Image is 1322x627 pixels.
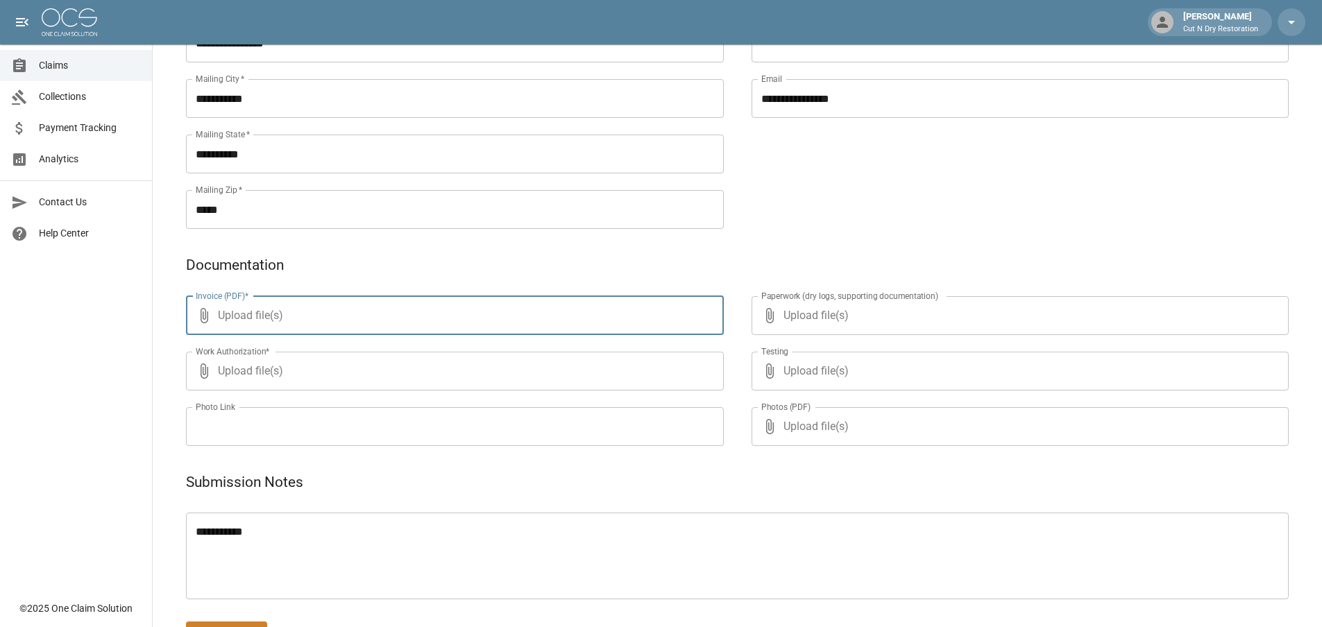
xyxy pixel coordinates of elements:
[196,73,245,85] label: Mailing City
[196,401,235,413] label: Photo Link
[1178,10,1264,35] div: [PERSON_NAME]
[196,345,270,357] label: Work Authorization*
[196,128,250,140] label: Mailing State
[196,290,249,302] label: Invoice (PDF)*
[761,73,782,85] label: Email
[39,121,141,135] span: Payment Tracking
[39,58,141,73] span: Claims
[761,401,811,413] label: Photos (PDF)
[19,601,133,615] div: © 2025 One Claim Solution
[39,152,141,166] span: Analytics
[761,345,788,357] label: Testing
[783,352,1252,390] span: Upload file(s)
[39,195,141,209] span: Contact Us
[42,8,97,36] img: ocs-logo-white-transparent.png
[783,407,1252,446] span: Upload file(s)
[218,352,686,390] span: Upload file(s)
[39,89,141,104] span: Collections
[39,226,141,241] span: Help Center
[1183,24,1258,35] p: Cut N Dry Restoration
[783,296,1252,335] span: Upload file(s)
[196,184,243,196] label: Mailing Zip
[8,8,36,36] button: open drawer
[218,296,686,335] span: Upload file(s)
[761,290,938,302] label: Paperwork (dry logs, supporting documentation)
